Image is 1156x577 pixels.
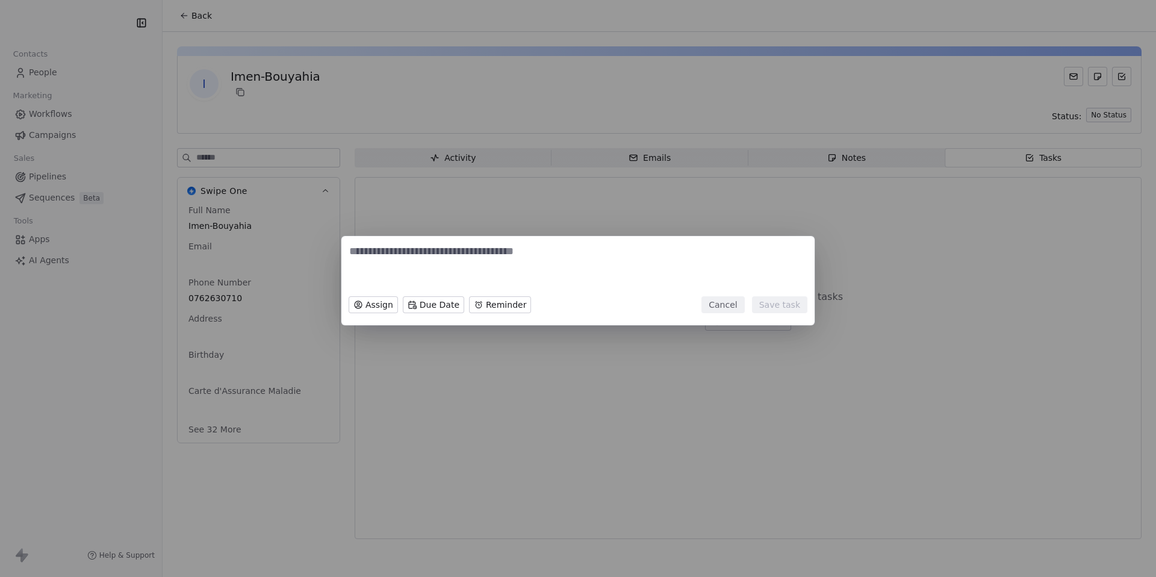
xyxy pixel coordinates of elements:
[701,296,744,313] button: Cancel
[365,299,393,311] span: Assign
[752,296,807,313] button: Save task
[349,296,398,313] button: Assign
[403,296,464,313] button: Due Date
[469,296,531,313] button: Reminder
[420,299,459,311] span: Due Date
[486,299,526,311] span: Reminder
